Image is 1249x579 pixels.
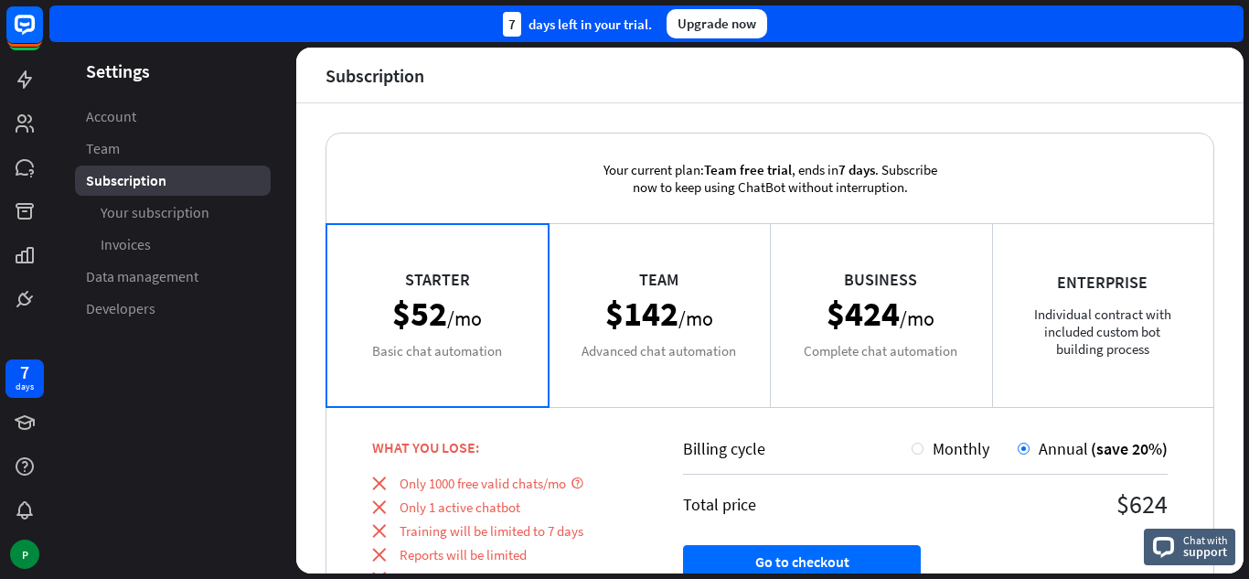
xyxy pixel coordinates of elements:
a: 7 days [5,359,44,398]
div: Upgrade now [667,9,767,38]
span: Chat with [1183,531,1228,549]
span: Your subscription [101,203,209,222]
a: Developers [75,294,271,324]
div: Billing cycle [683,438,912,459]
span: 7 days [838,161,875,178]
span: Reports will be limited [400,546,527,563]
i: close [372,548,386,562]
span: Team [86,139,120,158]
div: days left in your trial. [503,12,652,37]
a: Your subscription [75,198,271,228]
button: Open LiveChat chat widget [15,7,69,62]
header: Settings [49,59,296,83]
a: Team [75,134,271,164]
span: Team free trial [704,161,792,178]
span: Training will be limited to 7 days [400,522,583,540]
div: Your current plan: , ends in . Subscribe now to keep using ChatBot without interruption. [573,134,966,223]
span: Annual [1039,438,1088,459]
span: Only 1000 free valid chats/mo [400,475,566,492]
div: days [16,381,34,393]
button: Go to checkout [683,545,921,579]
a: Invoices [75,230,271,260]
div: $624 [925,488,1168,520]
span: Invoices [101,235,151,254]
span: (save 20%) [1091,438,1168,459]
div: Subscription [326,65,424,86]
div: WHAT YOU LOSE: [372,438,637,456]
a: Account [75,102,271,132]
span: support [1183,543,1228,560]
span: Only 1 active chatbot [400,499,520,516]
i: close [372,524,386,538]
div: Total price [683,494,925,515]
i: close [372,500,386,514]
span: Developers [86,299,155,318]
span: Account [86,107,136,126]
a: Data management [75,262,271,292]
div: P [10,540,39,569]
i: close [372,477,386,490]
span: Subscription [86,171,166,190]
div: 7 [20,364,29,381]
span: Data management [86,267,198,286]
div: 7 [503,12,521,37]
span: Monthly [933,438,989,459]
